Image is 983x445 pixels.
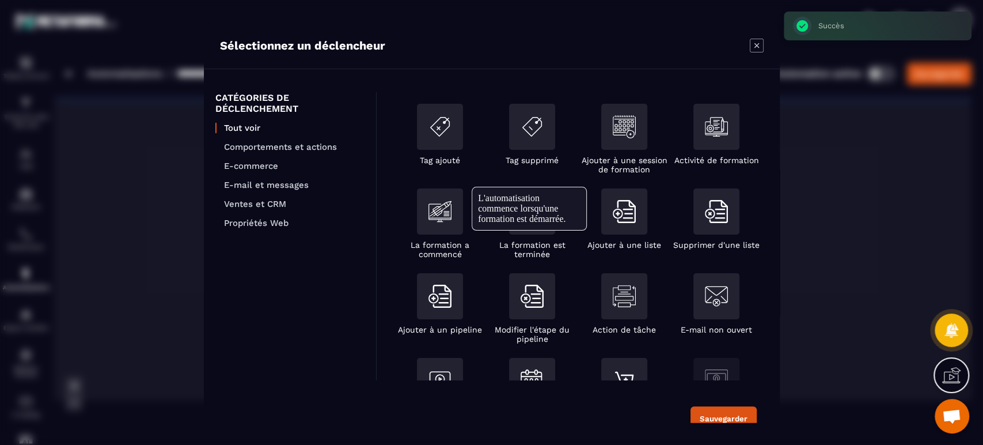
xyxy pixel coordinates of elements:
[613,285,636,308] img: taskAction.svg
[705,200,728,223] img: removeFromList.svg
[428,285,451,308] img: addToList.svg
[220,39,385,52] p: Sélectionnez un déclencheur
[593,325,656,334] p: Action de tâche
[613,200,636,223] img: addToList.svg
[215,92,365,114] p: CATÉGORIES DE DÉCLENCHEMENT
[674,156,758,165] p: Activité de formation
[224,218,365,228] p: Propriétés Web
[587,240,661,250] p: Ajouter à une liste
[224,142,365,152] p: Comportements et actions
[428,200,451,223] img: formationIsStarted.svg
[613,115,636,138] img: addSessionFormation.svg
[428,369,451,393] img: addToAWebinar.svg
[478,193,580,224] div: L'automatisation commence lorsqu'une formation est démarrée.
[705,369,728,393] img: webpage.svg
[578,156,670,174] p: Ajouter à une session de formation
[705,115,728,138] img: formationActivity.svg
[506,156,559,165] p: Tag supprimé
[428,115,451,138] img: addTag.svg
[681,325,752,334] p: E-mail non ouvert
[224,161,365,171] p: E-commerce
[613,369,636,393] img: productPurchase.svg
[521,369,544,392] img: contactBookAnEvent.svg
[394,240,486,259] p: La formation a commencé
[398,325,482,334] p: Ajouter à un pipeline
[705,285,728,308] img: notOpenEmail.svg
[673,240,760,250] p: Supprimer d'une liste
[935,399,969,433] div: Ouvrir le chat
[224,123,365,133] p: Tout voir
[486,240,578,259] p: La formation est terminée
[486,325,578,344] p: Modifier l'étape du pipeline
[521,285,544,308] img: removeFromList.svg
[420,156,460,165] p: Tag ajouté
[521,115,544,138] img: removeTag.svg
[224,199,365,209] p: Ventes et CRM
[224,180,365,190] p: E-mail et messages
[690,406,757,431] button: Sauvegarder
